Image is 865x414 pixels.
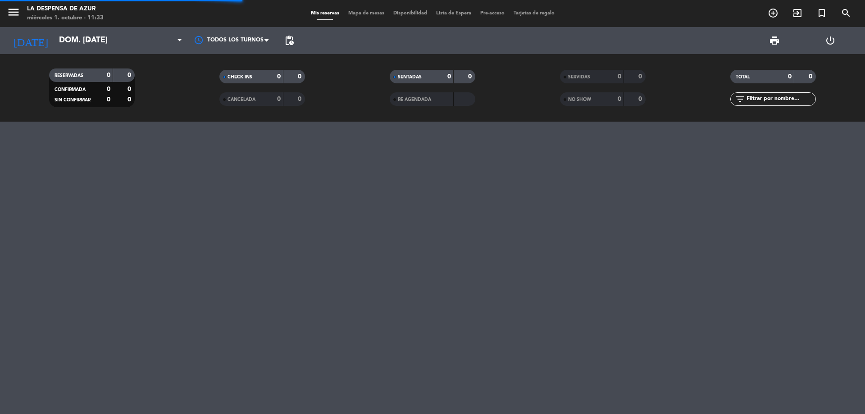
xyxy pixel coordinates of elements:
[7,31,55,50] i: [DATE]
[84,35,95,46] i: arrow_drop_down
[127,86,133,92] strong: 0
[107,96,110,103] strong: 0
[802,27,858,54] div: LOG OUT
[736,75,750,79] span: TOTAL
[618,73,621,80] strong: 0
[127,96,133,103] strong: 0
[816,8,827,18] i: turned_in_not
[107,72,110,78] strong: 0
[432,11,476,16] span: Lista de Espera
[509,11,559,16] span: Tarjetas de regalo
[7,5,20,19] i: menu
[809,73,814,80] strong: 0
[447,73,451,80] strong: 0
[344,11,389,16] span: Mapa de mesas
[306,11,344,16] span: Mis reservas
[127,72,133,78] strong: 0
[228,75,252,79] span: CHECK INS
[638,96,644,102] strong: 0
[746,94,815,104] input: Filtrar por nombre...
[55,87,86,92] span: CONFIRMADA
[298,73,303,80] strong: 0
[568,75,590,79] span: SERVIDAS
[468,73,473,80] strong: 0
[618,96,621,102] strong: 0
[7,5,20,22] button: menu
[55,73,83,78] span: RESERVADAS
[398,75,422,79] span: SENTADAS
[735,94,746,105] i: filter_list
[284,35,295,46] span: pending_actions
[768,8,778,18] i: add_circle_outline
[788,73,792,80] strong: 0
[398,97,431,102] span: RE AGENDADA
[228,97,255,102] span: CANCELADA
[27,5,104,14] div: La Despensa de Azur
[107,86,110,92] strong: 0
[27,14,104,23] div: miércoles 1. octubre - 11:33
[638,73,644,80] strong: 0
[825,35,836,46] i: power_settings_new
[389,11,432,16] span: Disponibilidad
[568,97,591,102] span: NO SHOW
[841,8,851,18] i: search
[277,96,281,102] strong: 0
[298,96,303,102] strong: 0
[792,8,803,18] i: exit_to_app
[55,98,91,102] span: SIN CONFIRMAR
[277,73,281,80] strong: 0
[769,35,780,46] span: print
[476,11,509,16] span: Pre-acceso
